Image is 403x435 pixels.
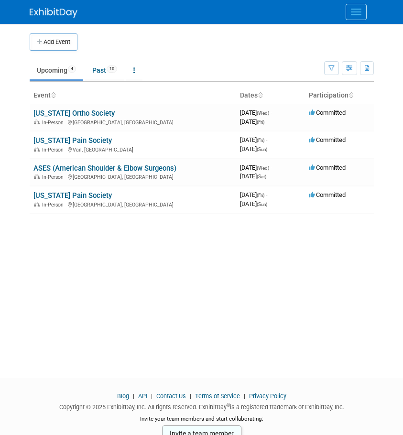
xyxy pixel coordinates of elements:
[305,87,374,104] th: Participation
[187,392,194,400] span: |
[42,120,66,126] span: In-Person
[257,138,264,143] span: (Fri)
[30,415,374,429] div: Invite your team members and start collaborating:
[309,191,346,198] span: Committed
[138,392,147,400] a: API
[346,4,367,20] button: Menu
[257,120,264,125] span: (Fri)
[309,136,346,143] span: Committed
[131,392,137,400] span: |
[33,109,115,118] a: [US_STATE] Ortho Society
[240,136,267,143] span: [DATE]
[258,91,262,99] a: Sort by Start Date
[257,193,264,198] span: (Fri)
[30,8,77,18] img: ExhibitDay
[68,65,76,73] span: 4
[240,200,267,207] span: [DATE]
[33,200,232,208] div: [GEOGRAPHIC_DATA], [GEOGRAPHIC_DATA]
[42,202,66,208] span: In-Person
[271,164,272,171] span: -
[240,109,272,116] span: [DATE]
[42,174,66,180] span: In-Person
[33,164,176,173] a: ASES (American Shoulder & Elbow Surgeons)
[195,392,240,400] a: Terms of Service
[240,191,267,198] span: [DATE]
[240,145,267,152] span: [DATE]
[249,392,286,400] a: Privacy Policy
[30,33,77,51] button: Add Event
[34,202,40,207] img: In-Person Event
[227,402,230,408] sup: ®
[107,65,117,73] span: 10
[309,109,346,116] span: Committed
[240,118,264,125] span: [DATE]
[257,165,269,171] span: (Wed)
[34,174,40,179] img: In-Person Event
[271,109,272,116] span: -
[42,147,66,153] span: In-Person
[241,392,248,400] span: |
[33,191,112,200] a: [US_STATE] Pain Society
[34,120,40,124] img: In-Person Event
[30,87,236,104] th: Event
[266,191,267,198] span: -
[34,147,40,152] img: In-Person Event
[117,392,129,400] a: Blog
[236,87,305,104] th: Dates
[33,173,232,180] div: [GEOGRAPHIC_DATA], [GEOGRAPHIC_DATA]
[149,392,155,400] span: |
[257,174,266,179] span: (Sat)
[257,147,267,152] span: (Sun)
[349,91,353,99] a: Sort by Participation Type
[33,136,112,145] a: [US_STATE] Pain Society
[51,91,55,99] a: Sort by Event Name
[266,136,267,143] span: -
[156,392,186,400] a: Contact Us
[309,164,346,171] span: Committed
[257,110,269,116] span: (Wed)
[30,61,83,79] a: Upcoming4
[30,401,374,412] div: Copyright © 2025 ExhibitDay, Inc. All rights reserved. ExhibitDay is a registered trademark of Ex...
[240,173,266,180] span: [DATE]
[257,202,267,207] span: (Sun)
[33,145,232,153] div: Vail, [GEOGRAPHIC_DATA]
[85,61,124,79] a: Past10
[240,164,272,171] span: [DATE]
[33,118,232,126] div: [GEOGRAPHIC_DATA], [GEOGRAPHIC_DATA]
